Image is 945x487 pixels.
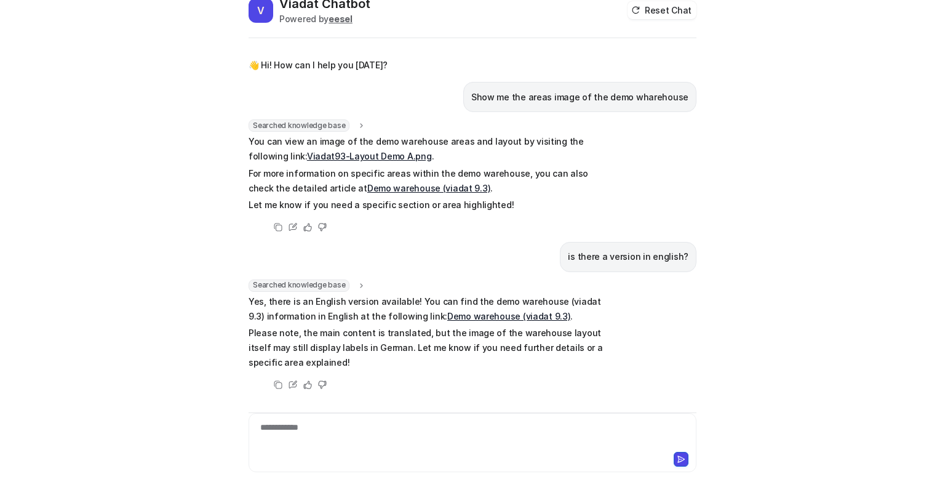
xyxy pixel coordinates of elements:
[249,58,388,73] p: 👋 Hi! How can I help you [DATE]?
[249,326,608,370] p: Please note, the main content is translated, but the image of the warehouse layout itself may sti...
[307,151,432,161] a: Viadat93-Layout Demo A.png
[568,249,688,264] p: is there a version in english?
[447,311,570,321] a: Demo warehouse (viadat 9.3)
[329,14,353,24] b: eesel
[249,280,349,292] span: Searched knowledge base
[249,294,608,324] p: Yes, there is an English version available! You can find the demo warehouse (viadat 9.3) informat...
[471,90,688,105] p: Show me the areas image of the demo wharehouse
[367,183,490,193] a: Demo warehouse (viadat 9.3)
[249,198,608,212] p: Let me know if you need a specific section or area highlighted!
[249,134,608,164] p: You can view an image of the demo warehouse areas and layout by visiting the following link: .
[279,12,370,25] div: Powered by
[249,166,608,196] p: For more information on specific areas within the demo warehouse, you can also check the detailed...
[249,119,349,132] span: Searched knowledge base
[628,1,696,19] button: Reset Chat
